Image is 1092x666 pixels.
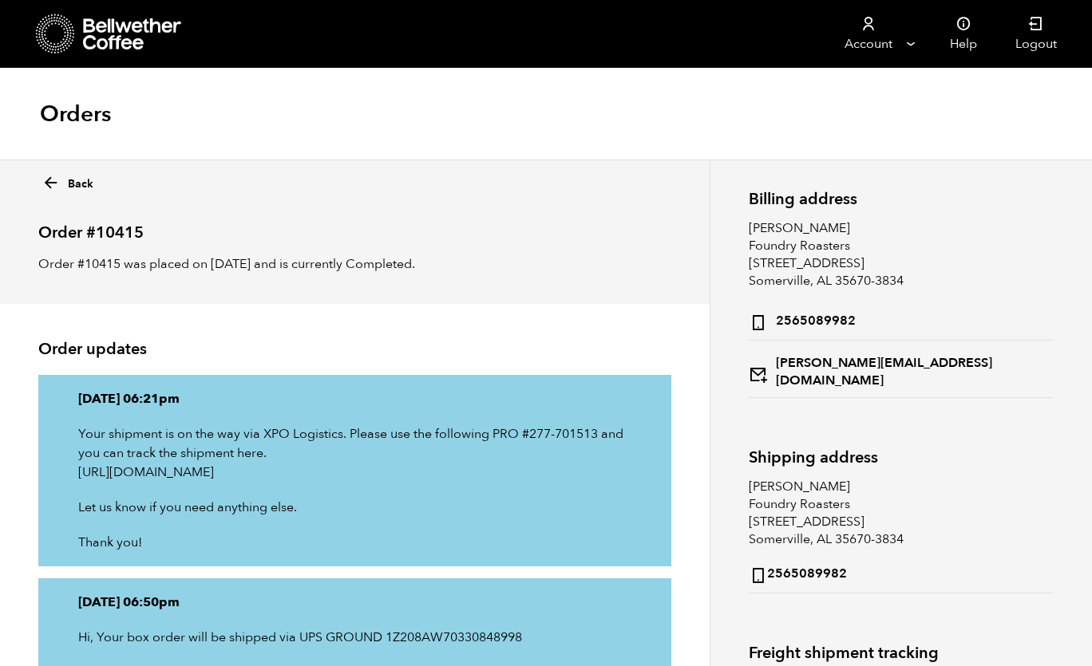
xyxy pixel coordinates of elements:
[78,424,631,482] p: Your shipment is on the way via XPO Logistics. Please use the following PRO #277-701513 and you c...
[78,389,631,408] p: [DATE] 06:21pm
[749,219,1054,398] address: [PERSON_NAME] Foundry Roasters [STREET_ADDRESS] Somerville, AL 35670-3834
[40,100,111,128] h1: Orders
[749,448,1054,467] h2: Shipping address
[42,169,93,192] a: Back
[78,533,631,552] p: Thank you!
[78,463,214,481] a: [URL][DOMAIN_NAME]
[38,254,671,274] p: Order #10415 was placed on [DATE] and is currently Completed.
[749,190,1054,208] h2: Billing address
[749,354,1054,389] strong: [PERSON_NAME][EMAIL_ADDRESS][DOMAIN_NAME]
[749,309,856,332] strong: 2565089982
[38,210,671,242] h2: Order #10415
[38,340,671,359] h2: Order updates
[749,478,1054,593] address: [PERSON_NAME] Foundry Roasters [STREET_ADDRESS] Somerville, AL 35670-3834
[749,644,1054,662] h2: Freight shipment tracking
[78,628,631,647] p: Hi, Your box order will be shipped via UPS GROUND 1Z208AW70330848998
[78,498,631,517] p: Let us know if you need anything else.
[78,593,631,612] p: [DATE] 06:50pm
[749,562,847,585] strong: 2565089982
